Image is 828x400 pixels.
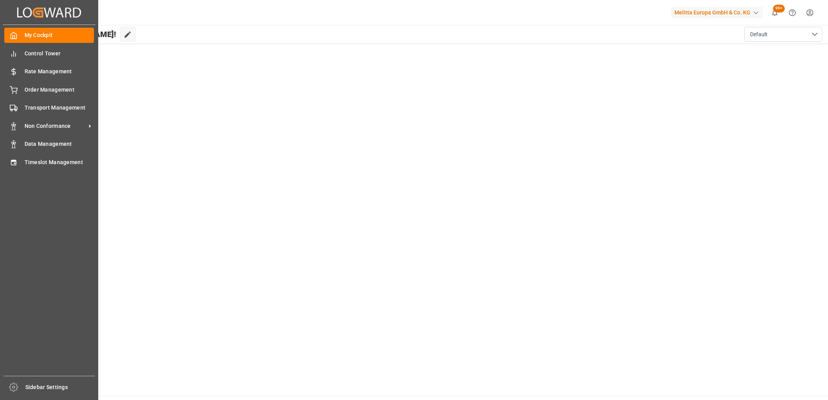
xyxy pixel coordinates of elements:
a: Rate Management [4,64,94,79]
span: Default [750,30,768,39]
a: Control Tower [4,46,94,61]
a: Timeslot Management [4,154,94,170]
button: Melitta Europa GmbH & Co. KG [671,5,766,20]
div: Melitta Europa GmbH & Co. KG [671,7,763,18]
span: Hello [PERSON_NAME]! [32,27,116,42]
button: show 100 new notifications [766,4,784,21]
a: My Cockpit [4,28,94,43]
a: Order Management [4,82,94,97]
span: 99+ [773,5,785,12]
span: Order Management [25,86,94,94]
span: Non Conformance [25,122,86,130]
span: Transport Management [25,104,94,112]
a: Transport Management [4,100,94,115]
button: open menu [744,27,822,42]
a: Data Management [4,136,94,152]
span: Timeslot Management [25,158,94,166]
span: My Cockpit [25,31,94,39]
span: Sidebar Settings [25,383,95,391]
span: Data Management [25,140,94,148]
span: Control Tower [25,50,94,58]
button: Help Center [784,4,801,21]
span: Rate Management [25,67,94,76]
